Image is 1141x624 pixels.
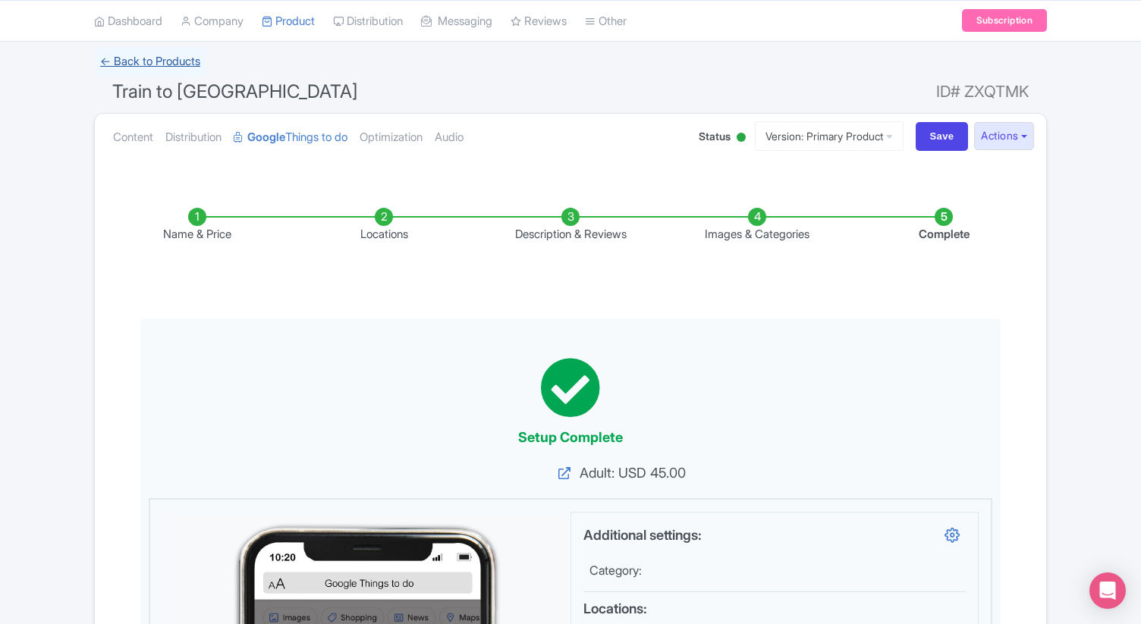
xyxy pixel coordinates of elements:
[734,127,749,150] div: Active
[570,463,977,483] span: Adult: USD 45.00
[291,208,477,243] li: Locations
[583,598,647,619] label: Locations:
[113,114,153,161] a: Content
[850,208,1037,243] li: Complete
[234,114,347,161] a: GoogleThings to do
[165,114,222,161] a: Distribution
[1089,572,1126,609] div: Open Intercom Messenger
[589,561,642,579] label: Category:
[112,80,358,102] span: Train to [GEOGRAPHIC_DATA]
[477,208,664,243] li: Description & Reviews
[583,525,702,547] label: Additional settings:
[247,129,285,146] strong: Google
[435,114,464,161] a: Audio
[755,121,904,151] a: Version: Primary Product
[94,47,206,77] a: ← Back to Products
[974,122,1034,150] button: Actions
[962,9,1047,32] a: Subscription
[936,77,1029,107] span: ID# ZXQTMK
[916,122,969,151] input: Save
[664,208,850,243] li: Images & Categories
[360,114,423,161] a: Optimization
[518,429,623,445] span: Setup Complete
[104,208,291,243] li: Name & Price
[699,128,731,144] span: Status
